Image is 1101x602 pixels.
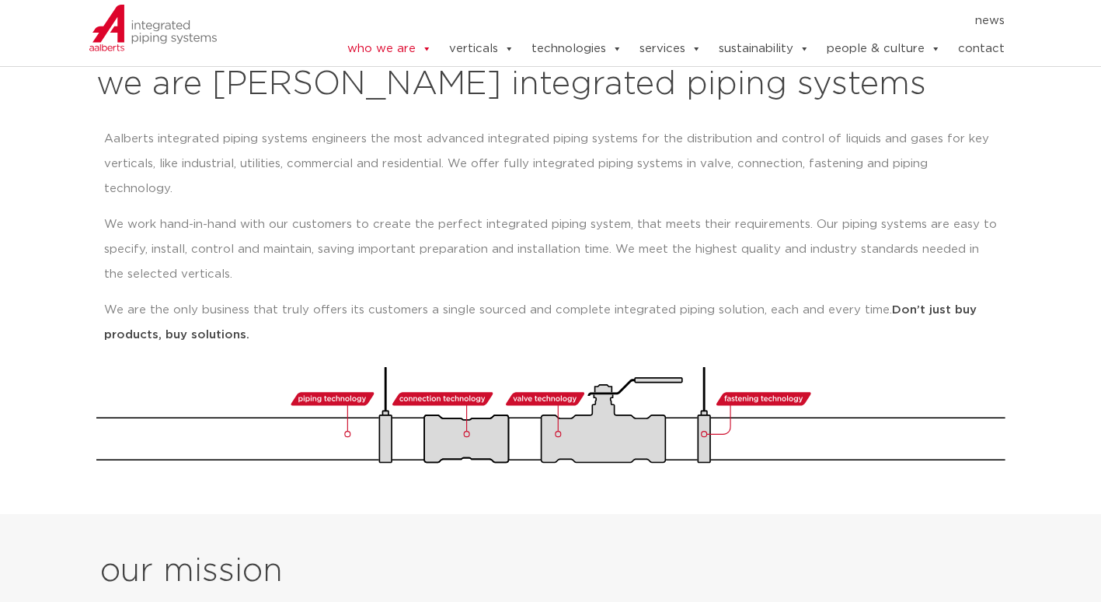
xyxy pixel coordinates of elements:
[300,9,1005,33] nav: Menu
[449,33,514,65] a: verticals
[531,33,622,65] a: technologies
[827,33,941,65] a: people & culture
[104,212,998,287] p: We work hand-in-hand with our customers to create the perfect integrated piping system, that meet...
[104,298,998,348] p: We are the only business that truly offers its customers a single sourced and complete integrated...
[639,33,702,65] a: services
[975,9,1005,33] a: news
[100,553,556,590] h2: our mission
[719,33,810,65] a: sustainability
[347,33,432,65] a: who we are
[958,33,1005,65] a: contact
[104,127,998,201] p: Aalberts integrated piping systems engineers the most advanced integrated piping systems for the ...
[96,66,1005,103] h2: we are [PERSON_NAME] integrated piping systems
